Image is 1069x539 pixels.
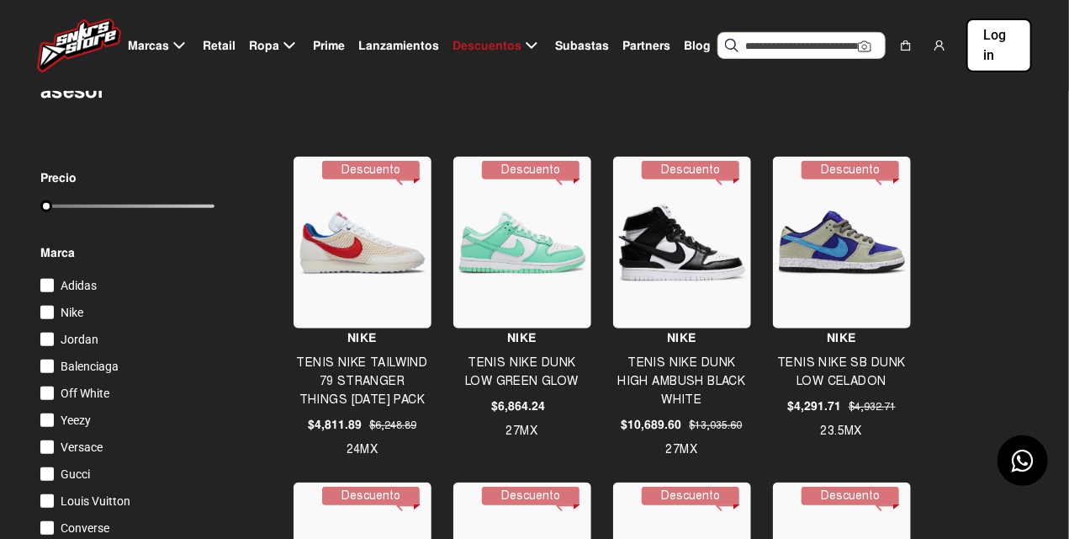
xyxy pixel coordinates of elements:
span: Subastas [555,37,609,55]
p: ¡Descubre nuestras increíbles ofertas! Pregunta por modelos participantes a tu asesor [40,32,481,103]
h4: Nike [453,328,590,347]
p: Descuento [802,161,899,179]
p: Descuento [482,487,579,505]
span: Yeezy [61,414,91,427]
span: Jordan [61,333,98,346]
span: Gucci [61,467,90,481]
img: TENIS NIKE TAILWIND 79 STRANGER THINGS INDEPENDENCE DAY PACK [298,211,427,276]
span: Partners [622,37,670,55]
img: user [933,39,946,52]
h4: 23.5MX [773,422,910,440]
span: $4,291.71 [787,398,841,415]
p: Descuento [642,487,739,505]
p: Descuento [802,487,899,505]
img: logo [37,19,121,72]
h4: TENIS NIKE DUNK HIGH AMBUSH BLACK WHITE [613,354,750,409]
p: Descuento [322,161,420,179]
h4: TENIS NIKE DUNK LOW GREEN GLOW [453,354,590,391]
h4: Nike [773,328,910,347]
span: Descuentos [452,37,521,55]
img: Cámara [858,40,871,53]
span: $6,864.24 [491,398,545,415]
h4: Nike [613,328,750,347]
span: $4,811.89 [308,416,362,434]
span: Ropa [249,37,279,55]
img: shopping [899,39,913,52]
p: Descuento [322,487,420,505]
span: Off White [61,387,109,400]
img: TENIS NIKE DUNK HIGH AMBUSH BLACK WHITE [617,204,747,283]
span: $13,035.60 [690,418,743,433]
img: TENIS NIKE SB DUNK LOW CELADON [777,210,907,275]
img: Buscar [725,39,738,52]
span: $10,689.60 [622,416,682,434]
p: Descuento [482,161,579,179]
img: TENIS NIKE DUNK LOW GREEN GLOW [458,211,587,275]
span: Balenciaga [61,360,119,373]
span: Adidas [61,279,97,292]
p: Marca [40,243,253,262]
span: Marcas [128,37,169,55]
span: Lanzamientos [358,37,439,55]
h4: TENIS NIKE SB DUNK LOW CELADON [773,354,910,391]
h4: 24MX [294,440,431,459]
span: $6,248.89 [369,418,416,433]
h4: 27MX [613,440,750,459]
span: Converse [61,521,109,535]
span: Versace [61,440,103,454]
span: $4,932.71 [849,399,896,414]
span: Blog [684,37,711,55]
h4: Nike [294,328,431,347]
p: Descuento [642,161,739,179]
h4: 27MX [453,422,590,440]
span: Log in [983,25,1015,66]
span: Nike [61,306,83,319]
p: Precio [40,172,214,184]
span: Prime [313,37,345,55]
span: Retail [203,37,235,55]
span: Louis Vuitton [61,494,130,508]
h4: TENIS NIKE TAILWIND 79 STRANGER THINGS [DATE] PACK [294,354,431,409]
